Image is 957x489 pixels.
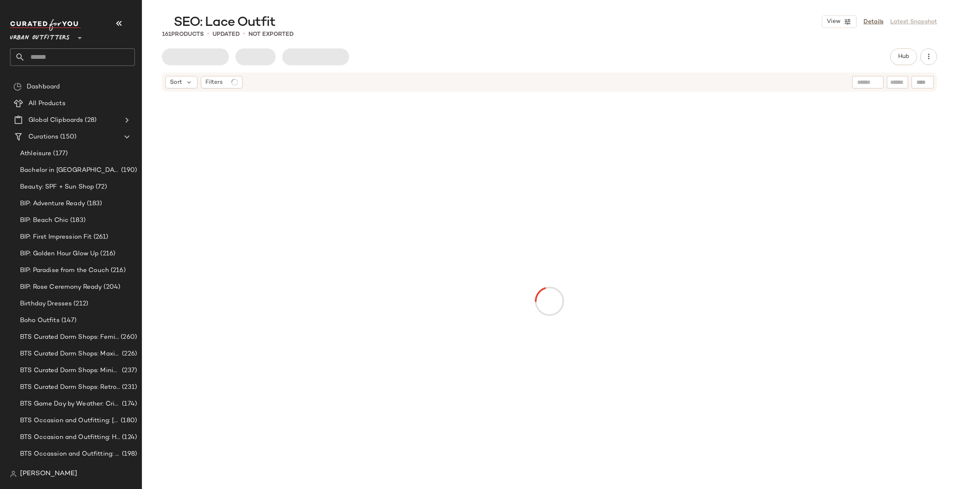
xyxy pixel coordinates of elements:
span: All Products [28,99,66,108]
span: (212) [72,299,88,309]
span: 161 [162,31,171,38]
span: (180) [119,416,137,426]
div: Products [162,30,204,39]
span: • [207,29,209,39]
span: Dashboard [27,82,60,92]
span: (183) [68,216,86,225]
span: (177) [51,149,68,159]
p: updated [213,30,240,39]
img: svg%3e [13,83,22,91]
span: View [826,18,841,25]
span: Bachelor in [GEOGRAPHIC_DATA]: LP [20,166,119,175]
span: (124) [120,433,137,442]
span: BTS Occasion and Outfitting: [PERSON_NAME] to Party [20,416,119,426]
button: Hub [890,48,917,65]
span: BTS Curated Dorm Shops: Feminine [20,333,119,342]
span: Athleisure [20,149,51,159]
span: (216) [109,266,126,275]
span: BIP: Rose Ceremony Ready [20,282,102,292]
span: (260) [119,333,137,342]
span: (261) [92,232,109,242]
span: (174) [120,399,137,409]
span: (198) [120,449,137,459]
span: BTS Curated Dorm Shops: Retro+ Boho [20,383,120,392]
span: BTS Curated Dorm Shops: Maximalist [20,349,120,359]
span: (183) [85,199,102,209]
span: Urban Outfitters [10,28,70,43]
span: BIP: Beach Chic [20,216,68,225]
span: Filters [205,78,223,87]
span: Beauty: SPF + Sun Shop [20,182,94,192]
span: (237) [120,366,137,376]
span: Hub [898,53,909,60]
span: (204) [102,282,120,292]
p: Not Exported [248,30,294,39]
span: (28) [83,116,96,125]
span: (231) [120,383,137,392]
a: Details [863,18,884,26]
span: Sort [170,78,182,87]
span: • [243,29,245,39]
span: Curations [28,132,58,142]
span: BIP: Adventure Ready [20,199,85,209]
span: BIP: Golden Hour Glow Up [20,249,99,259]
span: BTS Game Day by Weather: Crisp & Cozy [20,399,120,409]
img: svg%3e [10,471,17,477]
span: (72) [94,182,107,192]
span: (190) [119,166,137,175]
span: (150) [58,132,76,142]
span: (226) [120,349,137,359]
span: BTS Curated Dorm Shops: Minimalist [20,366,120,376]
span: Boho Outfits [20,316,60,325]
span: BIP: Paradise from the Couch [20,266,109,275]
span: Global Clipboards [28,116,83,125]
span: SEO: Lace Outfit [174,14,275,31]
span: (216) [99,249,115,259]
span: BIP: First Impression Fit [20,232,92,242]
button: View [822,15,857,28]
span: [PERSON_NAME] [20,469,77,479]
span: Birthday Dresses [20,299,72,309]
img: cfy_white_logo.C9jOOHJF.svg [10,19,81,31]
span: BTS Occassion and Outfitting: Campus Lounge [20,449,120,459]
span: BTS Occasion and Outfitting: Homecoming Dresses [20,433,120,442]
span: (147) [60,316,77,325]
